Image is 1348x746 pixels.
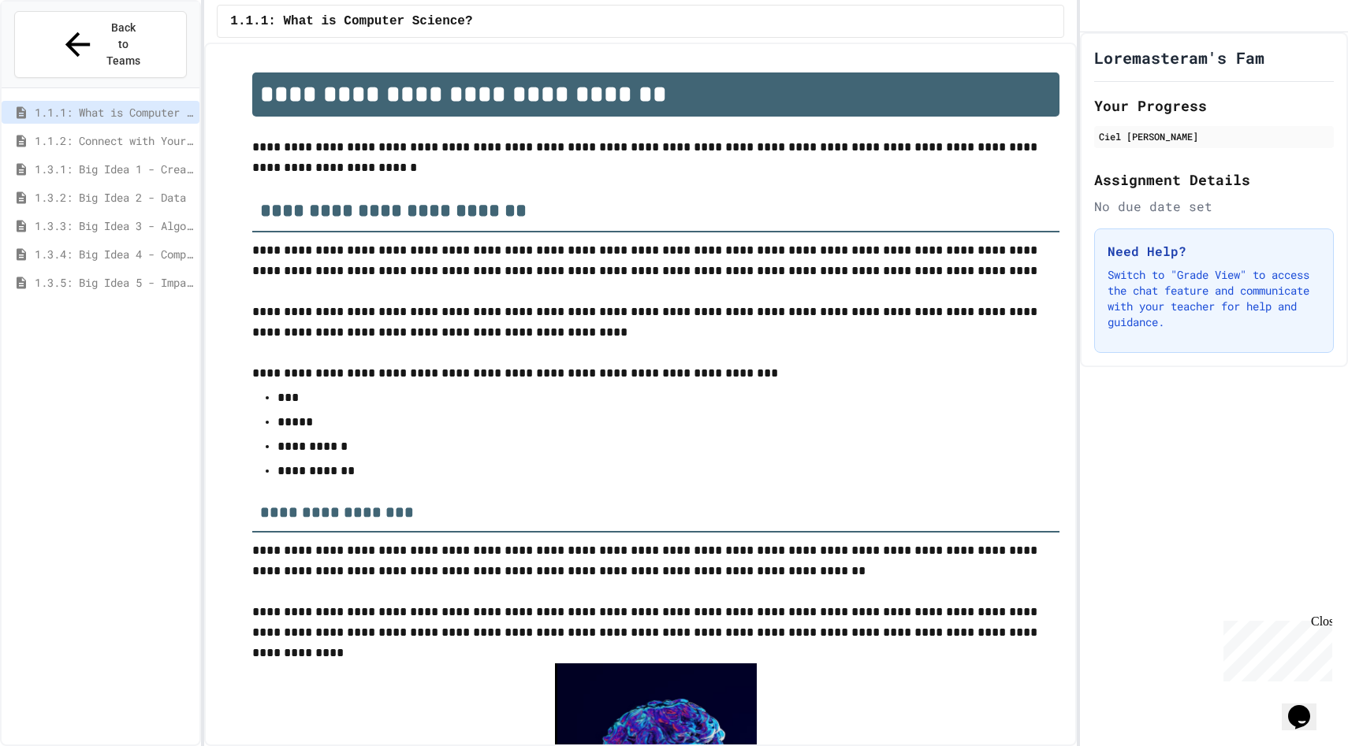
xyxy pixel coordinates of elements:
div: No due date set [1094,197,1334,216]
h3: Need Help? [1108,242,1320,261]
span: 1.3.1: Big Idea 1 - Creative Development [35,161,193,177]
span: Back to Teams [106,20,143,69]
p: Switch to "Grade View" to access the chat feature and communicate with your teacher for help and ... [1108,267,1320,330]
span: 1.1.1: What is Computer Science? [35,104,193,121]
span: 1.1.1: What is Computer Science? [230,12,472,31]
div: Chat with us now!Close [6,6,109,100]
span: 1.3.3: Big Idea 3 - Algorithms and Programming [35,217,193,234]
iframe: chat widget [1282,683,1332,730]
span: 1.3.4: Big Idea 4 - Computing Systems and Networks [35,246,193,262]
div: Ciel [PERSON_NAME] [1099,129,1329,143]
span: 1.1.2: Connect with Your World [35,132,193,149]
iframe: chat widget [1217,614,1332,681]
span: 1.3.5: Big Idea 5 - Impact of Computing [35,274,193,291]
span: 1.3.2: Big Idea 2 - Data [35,189,193,206]
h1: Loremasteram's Fam [1094,46,1264,69]
h2: Assignment Details [1094,169,1334,191]
h2: Your Progress [1094,95,1334,117]
button: Back to Teams [14,11,187,78]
